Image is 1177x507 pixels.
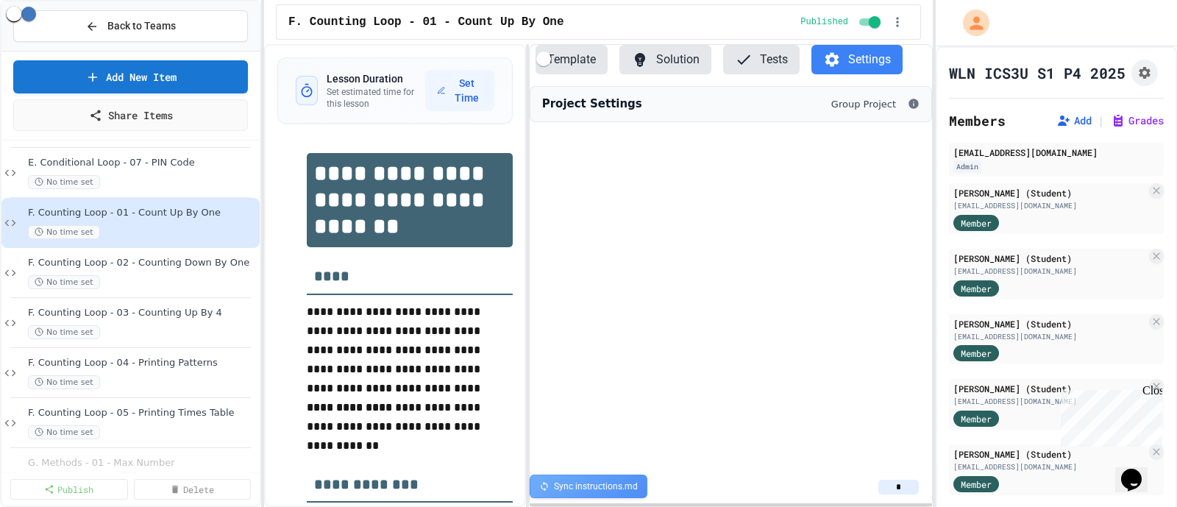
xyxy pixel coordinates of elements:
[800,16,848,28] span: Published
[425,70,494,111] button: Set Time
[1056,113,1092,128] button: Add
[327,71,425,86] h3: Lesson Duration
[6,6,102,93] div: Chat with us now!Close
[949,110,1006,131] h2: Members
[961,412,992,425] span: Member
[953,146,1159,159] div: [EMAIL_ADDRESS][DOMAIN_NAME]
[1131,60,1158,86] button: Assignment Settings
[28,357,257,369] span: F. Counting Loop - 04 - Printing Patterns
[134,479,252,500] a: Delete
[961,347,992,360] span: Member
[953,447,1146,461] div: [PERSON_NAME] (Student)
[530,475,647,498] div: Sync instructions.md
[28,225,100,239] span: No time set
[953,252,1146,265] div: [PERSON_NAME] (Student)
[619,45,711,74] button: Solution
[947,6,993,40] div: My Account
[961,216,992,230] span: Member
[1115,448,1162,492] iframe: chat widget
[28,407,257,419] span: F. Counting Loop - 05 - Printing Times Table
[953,382,1146,395] div: [PERSON_NAME] (Student)
[28,257,257,269] span: F. Counting Loop - 02 - Counting Down By One
[1111,113,1164,128] button: Grades
[10,479,128,500] a: Publish
[811,45,903,74] button: Settings
[953,317,1146,330] div: [PERSON_NAME] (Student)
[28,457,243,469] span: G. Methods - 01 - Max Number
[831,97,896,112] span: Group Project
[961,478,992,491] span: Member
[953,461,1146,472] div: [EMAIL_ADDRESS][DOMAIN_NAME]
[28,375,100,389] span: No time set
[288,13,563,31] span: F. Counting Loop - 01 - Count Up By One
[953,331,1146,342] div: [EMAIL_ADDRESS][DOMAIN_NAME]
[107,18,176,34] span: Back to Teams
[723,45,800,74] button: Tests
[1098,112,1105,130] span: |
[953,396,1146,407] div: [EMAIL_ADDRESS][DOMAIN_NAME]
[28,275,100,289] span: No time set
[28,207,257,219] span: F. Counting Loop - 01 - Count Up By One
[28,325,100,339] span: No time set
[28,157,257,169] span: E. Conditional Loop - 07 - PIN Code
[327,86,425,110] p: Set estimated time for this lesson
[949,63,1126,83] h1: WLN ICS3U S1 P4 2025
[800,13,883,31] div: Content is published and visible to students
[953,266,1146,277] div: [EMAIL_ADDRESS][DOMAIN_NAME]
[13,99,248,131] a: Share Items
[28,175,100,189] span: No time set
[1055,384,1162,447] iframe: chat widget
[542,96,642,113] h3: Project Settings
[953,186,1146,199] div: [PERSON_NAME] (Student)
[961,282,992,295] span: Member
[953,200,1146,211] div: [EMAIL_ADDRESS][DOMAIN_NAME]
[953,160,981,173] div: Admin
[28,425,100,439] span: No time set
[28,307,257,319] span: F. Counting Loop - 03 - Counting Up By 4
[243,468,254,478] div: Unpublished
[13,60,248,93] a: Add New Item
